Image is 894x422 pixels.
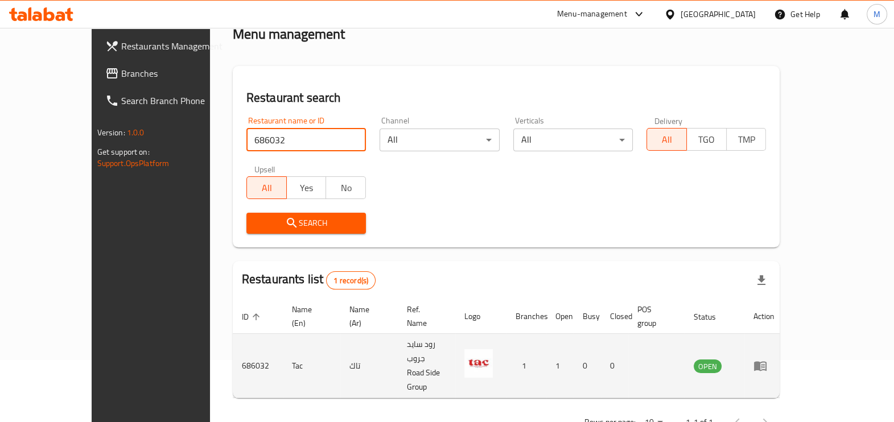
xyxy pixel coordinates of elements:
[546,299,574,334] th: Open
[246,129,366,151] input: Search for restaurant name or ID..
[286,176,327,199] button: Yes
[96,60,241,87] a: Branches
[694,360,722,373] span: OPEN
[242,271,376,289] h2: Restaurants list
[252,180,282,196] span: All
[331,180,361,196] span: No
[574,299,601,334] th: Busy
[652,131,682,148] span: All
[233,25,345,43] h2: Menu management
[546,334,574,398] td: 1
[97,156,170,171] a: Support.OpsPlatform
[96,87,241,114] a: Search Branch Phone
[233,334,283,398] td: 686032
[121,94,232,107] span: Search Branch Phone
[349,303,384,330] span: Name (Ar)
[327,275,375,286] span: 1 record(s)
[291,180,322,196] span: Yes
[292,303,327,330] span: Name (En)
[744,299,784,334] th: Action
[242,310,263,324] span: ID
[246,89,767,106] h2: Restaurant search
[256,216,357,230] span: Search
[246,213,366,234] button: Search
[455,299,506,334] th: Logo
[464,349,493,378] img: Tac
[246,176,287,199] button: All
[726,128,767,151] button: TMP
[731,131,762,148] span: TMP
[506,299,546,334] th: Branches
[637,303,671,330] span: POS group
[326,271,376,289] div: Total records count
[748,267,775,294] div: Export file
[574,334,601,398] td: 0
[646,128,687,151] button: All
[601,299,628,334] th: Closed
[283,334,340,398] td: Tac
[694,359,722,373] div: OPEN
[121,67,232,80] span: Branches
[380,129,499,151] div: All
[398,334,455,398] td: رود سايد جروب Road Side Group
[96,32,241,60] a: Restaurants Management
[407,303,442,330] span: Ref. Name
[97,125,125,140] span: Version:
[233,299,784,398] table: enhanced table
[97,144,150,159] span: Get support on:
[121,39,232,53] span: Restaurants Management
[681,8,756,20] div: [GEOGRAPHIC_DATA]
[557,7,627,21] div: Menu-management
[654,117,683,125] label: Delivery
[254,165,275,173] label: Upsell
[127,125,145,140] span: 1.0.0
[340,334,398,398] td: تاك
[691,131,722,148] span: TGO
[326,176,366,199] button: No
[874,8,880,20] span: M
[753,359,774,373] div: Menu
[601,334,628,398] td: 0
[694,310,731,324] span: Status
[513,129,633,151] div: All
[506,334,546,398] td: 1
[686,128,727,151] button: TGO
